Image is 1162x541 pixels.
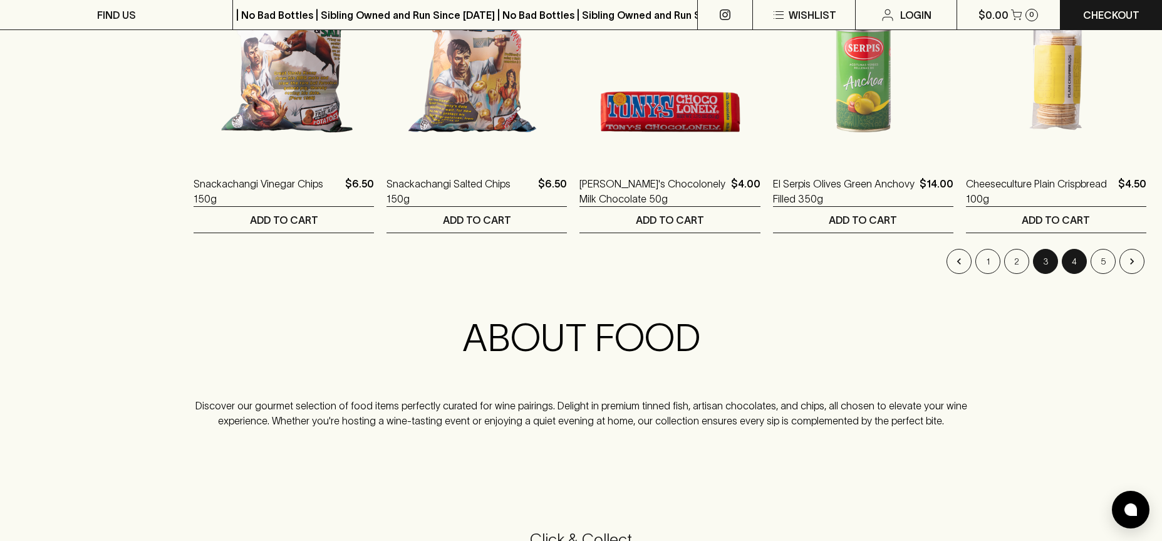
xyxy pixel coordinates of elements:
[978,8,1009,23] p: $0.00
[1029,11,1034,18] p: 0
[194,249,1146,274] nav: pagination navigation
[97,8,136,23] p: FIND US
[174,398,988,428] p: Discover our gourmet selection of food items perfectly curated for wine pairings. Delight in prem...
[345,176,374,206] p: $6.50
[636,213,704,228] p: ADD TO CART
[538,176,567,206] p: $6.50
[1022,213,1090,228] p: ADD TO CART
[1091,249,1116,274] button: Go to page 5
[966,176,1113,206] a: Cheeseculture Plain Crispbread 100g
[1062,249,1087,274] button: Go to page 4
[579,176,725,206] a: [PERSON_NAME]'s Chocolonely Milk Chocolate 50g
[250,213,318,228] p: ADD TO CART
[194,207,374,233] button: ADD TO CART
[829,213,897,228] p: ADD TO CART
[731,176,760,206] p: $4.00
[443,213,511,228] p: ADD TO CART
[386,176,533,206] a: Snackachangi Salted Chips 150g
[1033,249,1058,274] button: page 3
[1083,8,1139,23] p: Checkout
[789,8,836,23] p: Wishlist
[773,207,953,233] button: ADD TO CART
[773,176,915,206] a: El Serpis Olives Green Anchovy Filled 350g
[1004,249,1029,274] button: Go to page 2
[1124,503,1137,516] img: bubble-icon
[975,249,1000,274] button: Go to page 1
[900,8,931,23] p: Login
[966,207,1146,233] button: ADD TO CART
[947,249,972,274] button: Go to previous page
[1118,176,1146,206] p: $4.50
[920,176,953,206] p: $14.00
[579,207,760,233] button: ADD TO CART
[194,176,340,206] a: Snackachangi Vinegar Chips 150g
[1119,249,1144,274] button: Go to next page
[386,207,567,233] button: ADD TO CART
[174,315,988,360] h2: ABOUT FOOD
